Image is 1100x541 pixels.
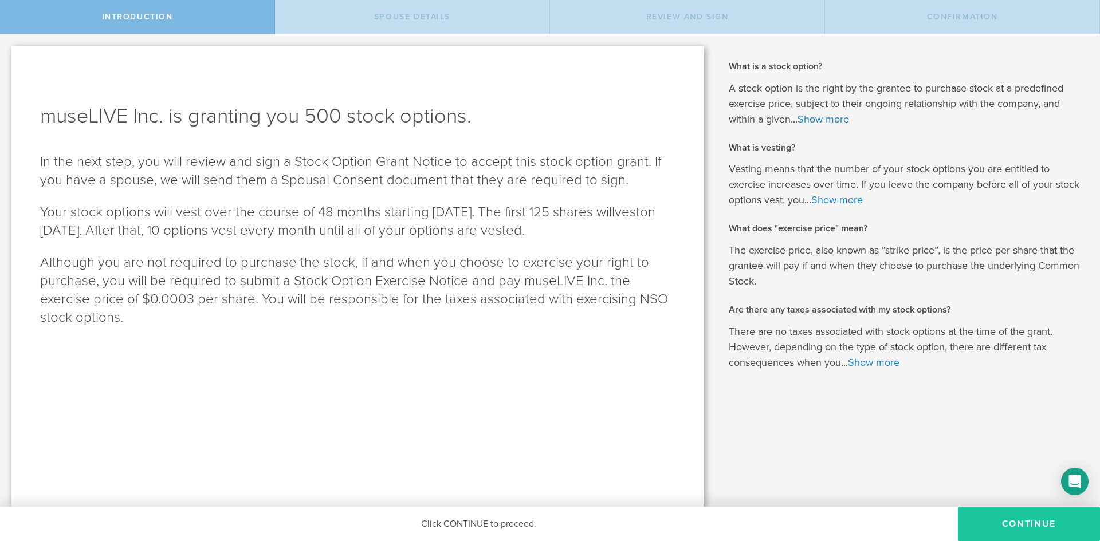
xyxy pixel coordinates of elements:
[729,161,1083,208] p: Vesting means that the number of your stock options you are entitled to exercise increases over t...
[1061,468,1089,495] div: Open Intercom Messenger
[958,507,1100,541] button: Continue
[374,12,450,22] span: Spouse Details
[40,102,675,130] h1: museLIVE Inc. is granting you 500 stock options.
[729,141,1083,154] h2: What is vesting?
[811,194,863,206] a: Show more
[615,204,640,220] span: vest
[848,356,899,369] a: Show more
[729,303,1083,316] h2: Are there any taxes associated with my stock options?
[729,60,1083,73] h2: What is a stock option?
[729,81,1083,127] p: A stock option is the right by the grantee to purchase stock at a predefined exercise price, subj...
[729,243,1083,289] p: The exercise price, also known as “strike price”, is the price per share that the grantee will pa...
[729,324,1083,370] p: There are no taxes associated with stock options at the time of the grant. However, depending on ...
[40,153,675,189] p: In the next step, you will review and sign a Stock Option Grant Notice to accept this stock optio...
[927,12,998,22] span: Confirmation
[40,203,675,240] p: Your stock options will vest over the course of 48 months starting [DATE]. The first 125 shares w...
[729,222,1083,235] h2: What does "exercise price" mean?
[646,12,729,22] span: Review and Sign
[40,254,675,327] p: Although you are not required to purchase the stock, if and when you choose to exercise your righ...
[102,12,173,22] span: Introduction
[797,113,849,125] a: Show more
